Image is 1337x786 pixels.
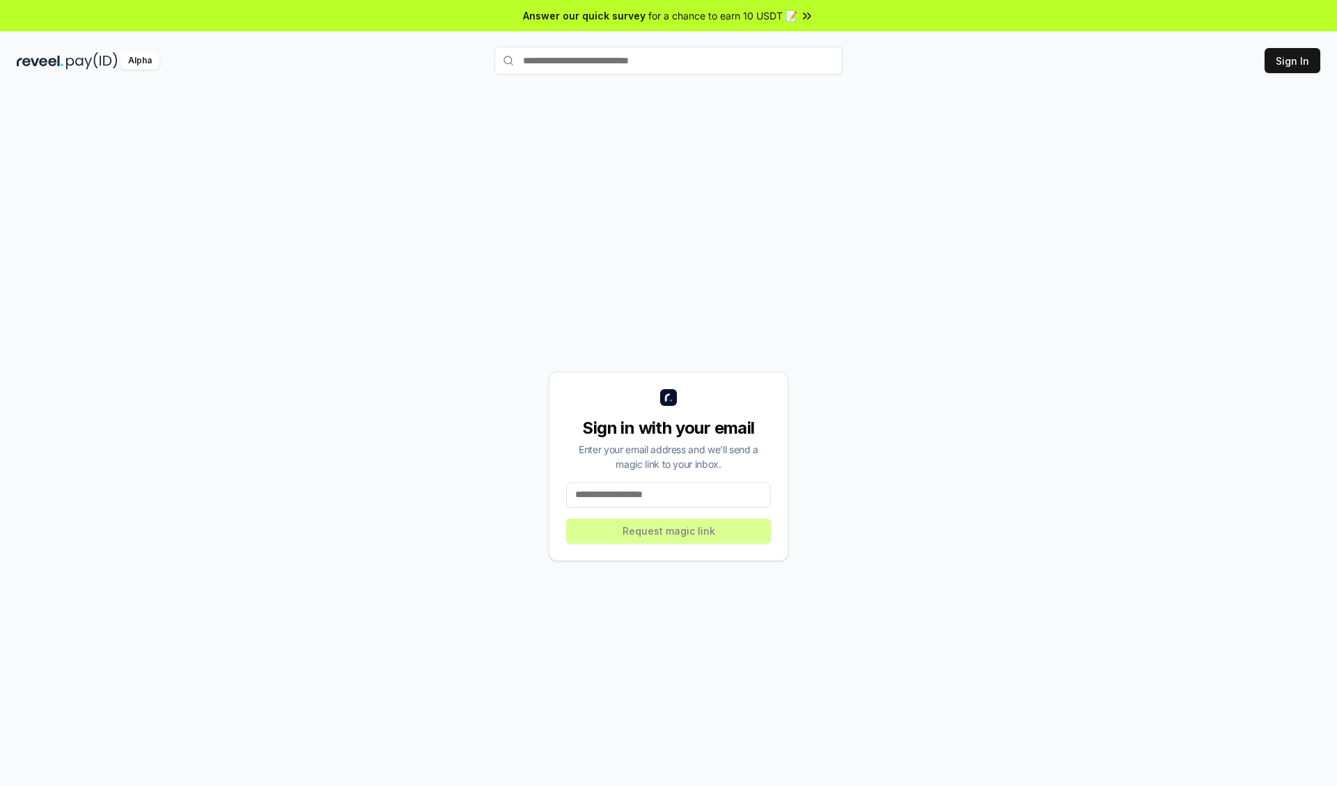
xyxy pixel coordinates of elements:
img: reveel_dark [17,52,63,70]
span: Answer our quick survey [523,8,646,23]
div: Alpha [120,52,159,70]
span: for a chance to earn 10 USDT 📝 [648,8,797,23]
div: Sign in with your email [566,417,771,439]
img: pay_id [66,52,118,70]
div: Enter your email address and we’ll send a magic link to your inbox. [566,442,771,471]
img: logo_small [660,389,677,406]
button: Sign In [1265,48,1320,73]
